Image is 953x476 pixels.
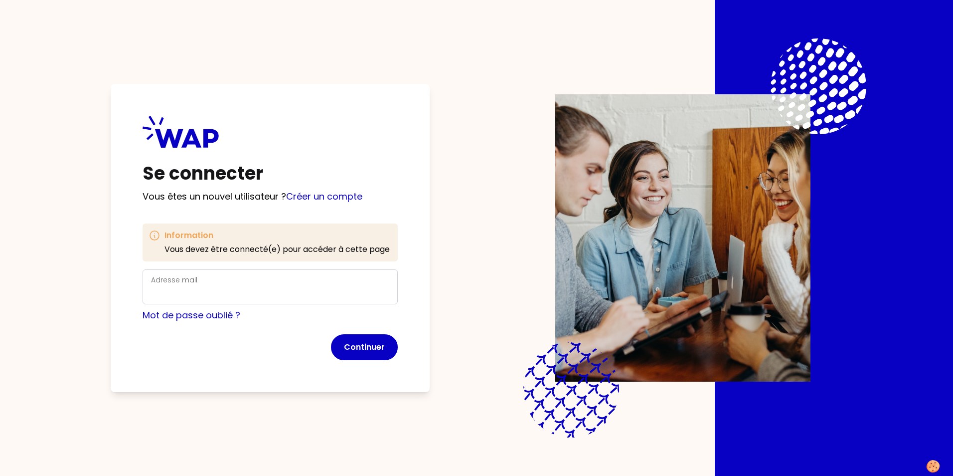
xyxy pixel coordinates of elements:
[143,164,398,184] h1: Se connecter
[164,230,390,241] h3: Information
[164,243,390,255] p: Vous devez être connecté(e) pour accéder à cette page
[555,94,810,382] img: Description
[331,334,398,360] button: Continuer
[151,275,197,285] label: Adresse mail
[286,190,362,203] a: Créer un compte
[143,309,240,321] a: Mot de passe oublié ?
[143,190,398,204] p: Vous êtes un nouvel utilisateur ?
